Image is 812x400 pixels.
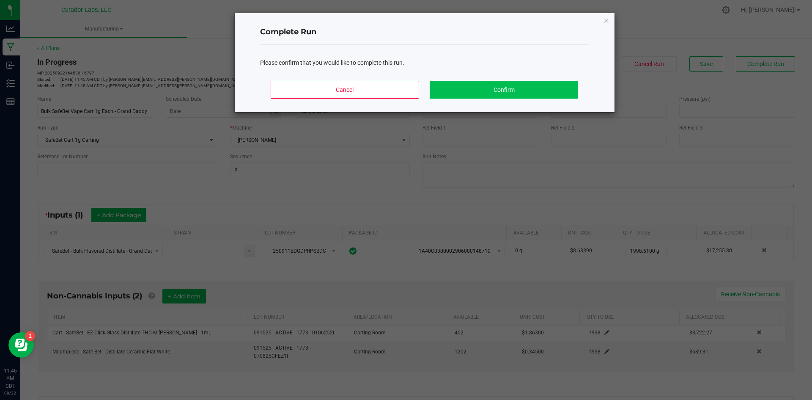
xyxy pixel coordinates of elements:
h4: Complete Run [260,27,589,38]
div: Please confirm that you would like to complete this run. [260,58,589,67]
button: Cancel [271,81,419,99]
button: Confirm [430,81,578,99]
iframe: Resource center unread badge [25,331,35,341]
iframe: Resource center [8,332,34,358]
button: Close [604,15,609,25]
